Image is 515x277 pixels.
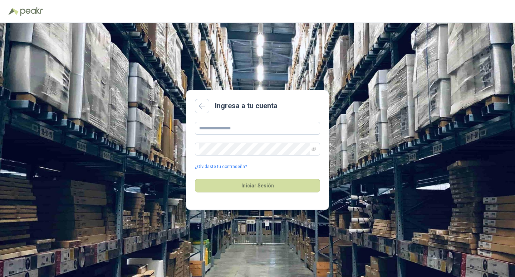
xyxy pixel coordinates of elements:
[215,100,278,111] h2: Ingresa a tu cuenta
[195,163,247,170] a: ¿Olvidaste tu contraseña?
[9,8,19,15] img: Logo
[20,7,43,16] img: Peakr
[312,147,316,151] span: eye-invisible
[195,179,320,192] button: Iniciar Sesión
